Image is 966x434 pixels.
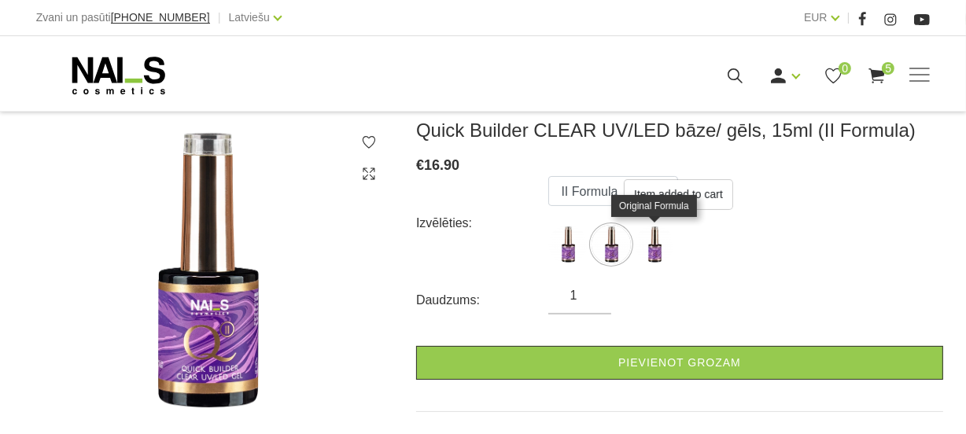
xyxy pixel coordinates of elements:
div: Item added to cart [625,180,732,209]
div: Daudzums: [416,288,548,313]
span: 5 [882,62,894,75]
span: 16.90 [424,157,459,173]
img: ... [592,225,631,264]
h3: Quick Builder CLEAR UV/LED bāze/ gēls, 15ml (II Formula) [416,119,943,142]
span: 0 [839,62,851,75]
a: EUR [804,8,828,27]
a: [PHONE_NUMBER] [111,12,210,24]
span: [PHONE_NUMBER] [111,11,210,24]
img: ... [548,225,588,264]
span: | [218,8,221,28]
a: Pievienot grozam [416,346,943,380]
a: 5 [867,66,887,86]
a: Latviešu [229,8,270,27]
span: € [416,157,424,173]
span: | [847,8,850,28]
div: Zvani un pasūti [36,8,210,28]
a: 0 [824,66,843,86]
img: ... [635,225,674,264]
img: Quick Builder CLEAR UV/LED bāze/ gēls, 15ml [23,119,393,422]
div: Izvēlēties: [416,211,548,236]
